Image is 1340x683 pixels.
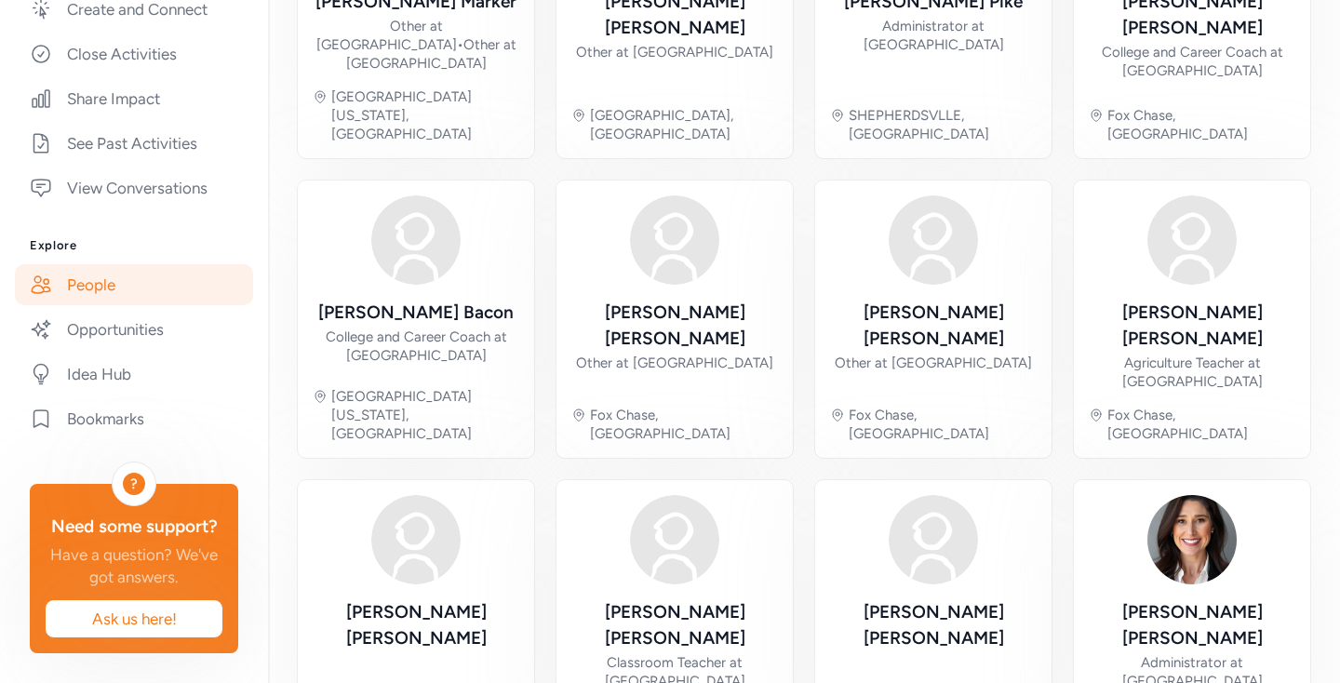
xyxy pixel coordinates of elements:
div: College and Career Coach at [GEOGRAPHIC_DATA] [313,328,519,365]
a: People [15,264,253,305]
a: Bookmarks [15,398,253,439]
a: Opportunities [15,309,253,350]
div: [PERSON_NAME] [PERSON_NAME] [571,599,778,651]
div: [PERSON_NAME] [PERSON_NAME] [830,300,1037,352]
div: Other at [GEOGRAPHIC_DATA] Other at [GEOGRAPHIC_DATA] [313,17,519,73]
div: Have a question? We've got answers. [45,543,223,588]
img: Avatar [1147,195,1237,285]
div: Fox Chase, [GEOGRAPHIC_DATA] [1107,106,1295,143]
div: [PERSON_NAME] [PERSON_NAME] [830,599,1037,651]
span: • [457,36,463,53]
div: Administrator at [GEOGRAPHIC_DATA] [830,17,1037,54]
img: Avatar [630,195,719,285]
img: Avatar [1147,495,1237,584]
div: Other at [GEOGRAPHIC_DATA] [835,354,1032,372]
div: [PERSON_NAME] [PERSON_NAME] [571,300,778,352]
a: Share Impact [15,78,253,119]
div: Fox Chase, [GEOGRAPHIC_DATA] [849,406,1037,443]
div: [GEOGRAPHIC_DATA], [GEOGRAPHIC_DATA] [590,106,778,143]
a: View Conversations [15,167,253,208]
img: Avatar [371,495,461,584]
a: Close Activities [15,33,253,74]
div: Other at [GEOGRAPHIC_DATA] [576,354,773,372]
div: [PERSON_NAME] [PERSON_NAME] [1089,599,1295,651]
div: Fox Chase, [GEOGRAPHIC_DATA] [590,406,778,443]
div: [GEOGRAPHIC_DATA][US_STATE], [GEOGRAPHIC_DATA] [331,87,519,143]
img: Avatar [889,195,978,285]
div: ? [123,473,145,495]
div: Agriculture Teacher at [GEOGRAPHIC_DATA] [1089,354,1295,391]
a: See Past Activities [15,123,253,164]
div: [PERSON_NAME] [PERSON_NAME] [1089,300,1295,352]
img: Avatar [889,495,978,584]
a: Idea Hub [15,354,253,395]
img: Avatar [371,195,461,285]
div: Need some support? [45,514,223,540]
img: Avatar [630,495,719,584]
div: Other at [GEOGRAPHIC_DATA] [576,43,773,61]
div: [GEOGRAPHIC_DATA][US_STATE], [GEOGRAPHIC_DATA] [331,387,519,443]
span: Ask us here! [60,608,208,630]
button: Ask us here! [45,599,223,638]
div: Fox Chase, [GEOGRAPHIC_DATA] [1107,406,1295,443]
div: [PERSON_NAME] [PERSON_NAME] [313,599,519,651]
div: [PERSON_NAME] Bacon [318,300,514,326]
div: College and Career Coach at [GEOGRAPHIC_DATA] [1089,43,1295,80]
h3: Explore [30,238,238,253]
div: SHEPHERDSVLLE, [GEOGRAPHIC_DATA] [849,106,1037,143]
